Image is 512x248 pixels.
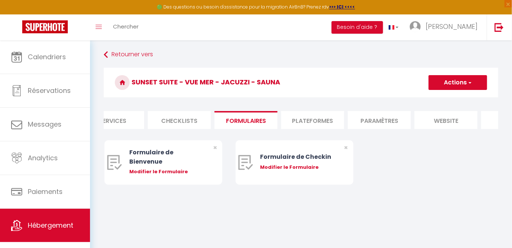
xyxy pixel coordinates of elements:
span: Réservations [28,86,71,95]
button: Actions [429,75,487,90]
span: Analytics [28,153,58,162]
button: Close [344,144,348,151]
span: Messages [28,120,61,129]
img: ... [410,21,421,32]
div: Modifier le Formulaire [260,164,338,171]
a: Retourner vers [104,48,498,61]
span: Hébergement [28,221,73,230]
button: Besoin d'aide ? [332,21,383,34]
span: Chercher [113,23,139,30]
img: Super Booking [22,20,68,33]
span: Paiements [28,187,63,196]
a: Chercher [107,14,144,40]
li: Services [81,111,144,129]
img: logout [495,23,504,32]
span: × [344,143,348,152]
li: website [415,111,478,129]
span: × [213,143,217,152]
a: ... [PERSON_NAME] [404,14,487,40]
li: Checklists [148,111,211,129]
div: Formulaire de Checkin [260,152,338,161]
li: Plateformes [281,111,344,129]
button: Close [213,144,217,151]
a: >>> ICI <<<< [329,4,355,10]
div: Formulaire de Bienvenue [129,148,207,166]
h3: Sunset Suite - vue mer - jacuzzi - sauna [104,68,498,97]
span: Calendriers [28,52,66,61]
div: Modifier le Formulaire [129,168,207,175]
li: Paramètres [348,111,411,129]
li: Formulaires [215,111,277,129]
span: [PERSON_NAME] [426,22,478,31]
